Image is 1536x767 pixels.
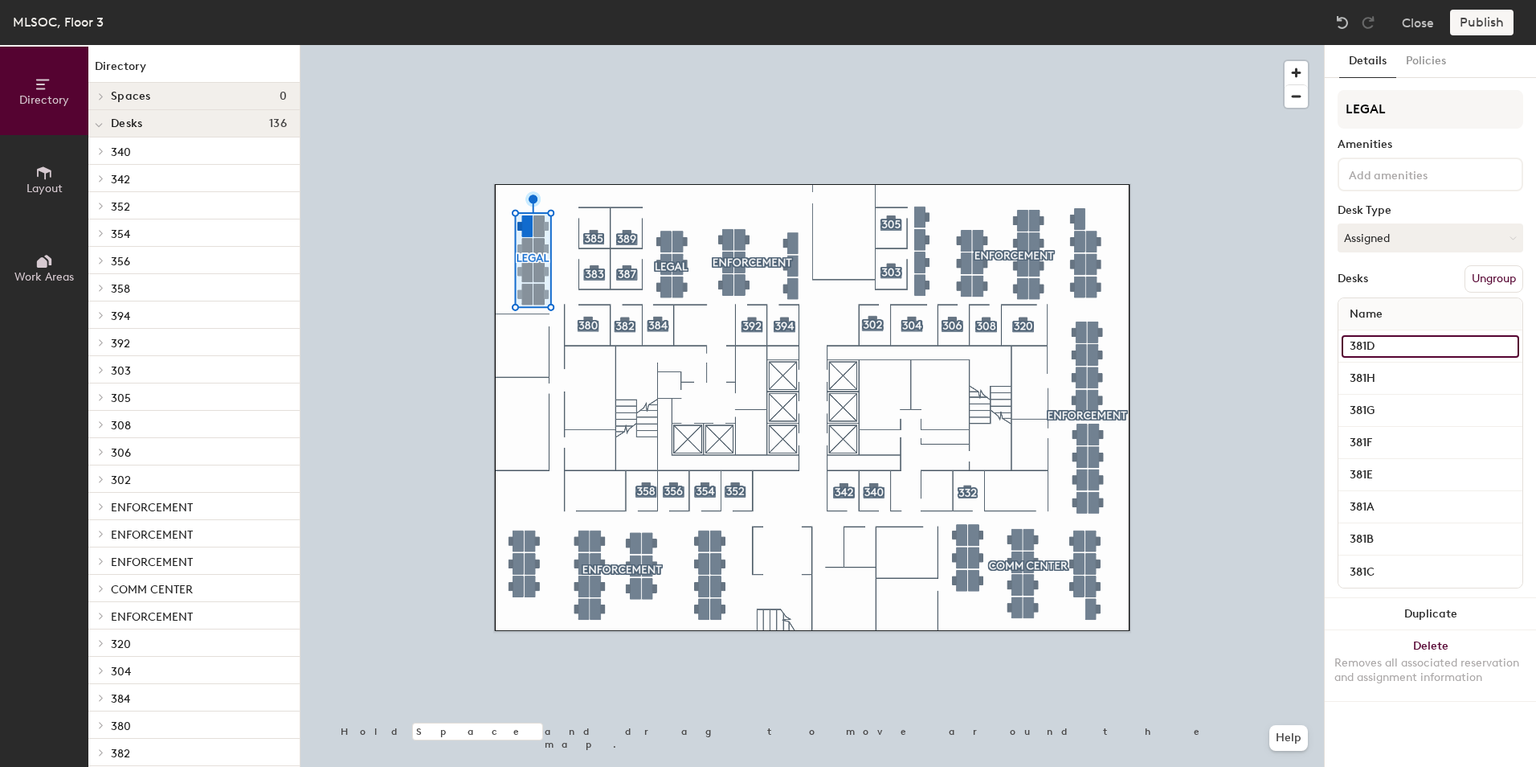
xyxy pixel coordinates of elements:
span: COMM CENTER [111,583,193,597]
span: Directory [19,93,69,107]
input: Unnamed desk [1342,432,1519,454]
span: 302 [111,474,131,487]
button: Details [1339,45,1396,78]
span: 136 [269,117,287,130]
span: Desks [111,117,142,130]
span: 358 [111,282,130,296]
span: 342 [111,173,130,187]
input: Unnamed desk [1342,496,1519,519]
span: ENFORCEMENT [111,528,193,542]
img: Redo [1360,14,1376,31]
input: Unnamed desk [1342,560,1519,583]
span: 380 [111,720,131,733]
span: ENFORCEMENT [111,501,193,515]
button: Assigned [1338,224,1523,252]
button: DeleteRemoves all associated reservation and assignment information [1325,630,1536,701]
span: 382 [111,747,130,761]
span: 306 [111,446,131,460]
span: 394 [111,310,130,323]
span: Layout [27,182,63,195]
span: Spaces [111,90,151,103]
div: MLSOC, Floor 3 [13,12,104,32]
img: Undo [1334,14,1350,31]
button: Policies [1396,45,1456,78]
button: Duplicate [1325,598,1536,630]
input: Unnamed desk [1342,400,1519,422]
span: ENFORCEMENT [111,610,193,624]
span: Work Areas [14,270,74,284]
span: 392 [111,337,130,351]
input: Unnamed desk [1342,528,1519,551]
input: Unnamed desk [1342,367,1519,390]
span: 305 [111,392,131,405]
span: 303 [111,364,131,378]
button: Ungroup [1465,265,1523,293]
input: Add amenities [1346,164,1490,183]
div: Desk Type [1338,204,1523,217]
span: 354 [111,228,130,241]
span: 384 [111,692,130,706]
span: 308 [111,419,131,433]
span: 340 [111,146,131,159]
span: Name [1342,300,1391,329]
span: 304 [111,665,131,679]
span: 320 [111,638,131,651]
span: 352 [111,200,130,214]
span: 0 [280,90,287,103]
span: 356 [111,255,130,269]
button: Help [1269,725,1308,751]
span: ENFORCEMENT [111,556,193,569]
input: Unnamed desk [1342,464,1519,486]
input: Unnamed desk [1342,335,1519,358]
div: Amenities [1338,138,1523,151]
button: Close [1402,10,1434,35]
h1: Directory [88,58,300,83]
div: Desks [1338,273,1368,285]
div: Removes all associated reservation and assignment information [1334,656,1526,685]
